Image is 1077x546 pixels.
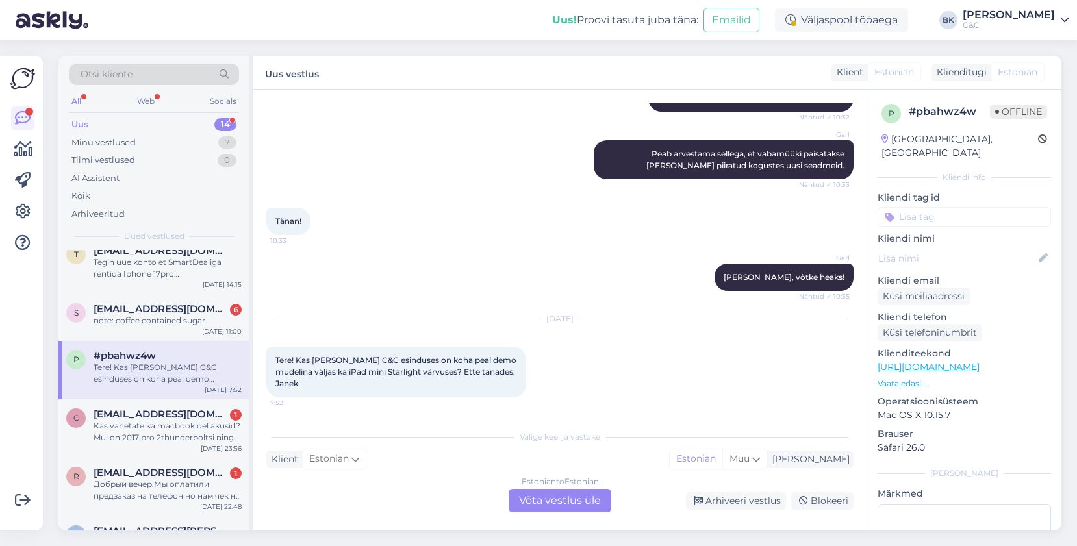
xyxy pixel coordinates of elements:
span: Nähtud ✓ 10:33 [799,180,850,190]
div: [DATE] 22:48 [200,502,242,512]
div: Tere! Kas [PERSON_NAME] C&C esinduses on koha peal demo mudelina väljas ka iPad mini Starlight vä... [94,362,242,385]
div: Küsi telefoninumbrit [878,324,982,341]
span: Muu [729,453,750,464]
div: Küsi meiliaadressi [878,288,970,305]
p: Vaata edasi ... [878,378,1051,390]
div: [PERSON_NAME] [878,467,1051,479]
div: Arhiveeritud [71,208,125,221]
div: Proovi tasuta juba täna: [552,12,698,28]
div: Klient [831,66,863,79]
div: [DATE] 11:00 [202,327,242,336]
div: 1 [230,467,242,479]
span: tiina@liinak.eu [94,245,229,256]
p: Märkmed [878,487,1051,501]
div: 7 [218,136,236,149]
span: cocnewhihihiha@gmail.com [94,408,229,420]
div: C&C [963,20,1055,31]
div: Добрый вечер.Мы оплатили предзаказ на телефон но нам чек не выдали и на елекронку тоже чек не при... [94,478,242,502]
div: BK [939,11,957,29]
div: 6 [230,304,242,316]
div: Klient [266,453,298,466]
div: [PERSON_NAME] [963,10,1055,20]
div: All [69,93,84,110]
div: Klienditugi [931,66,987,79]
p: Mac OS X 10.15.7 [878,408,1051,422]
div: AI Assistent [71,172,120,185]
span: t [74,249,79,259]
img: Askly Logo [10,66,35,91]
p: Safari 26.0 [878,441,1051,454]
div: 1 [230,409,242,421]
span: hans.kirt@gmail.com [94,525,229,537]
span: Offline [990,105,1047,119]
div: Blokeeri [791,492,854,510]
a: [URL][DOMAIN_NAME] [878,361,980,373]
p: Kliendi email [878,274,1051,288]
a: [PERSON_NAME]C&C [963,10,1069,31]
span: Peab arvestama sellega, et vabamüüki paisatakse [PERSON_NAME] piiratud kogustes uusi seadmeid. [646,149,846,170]
span: [PERSON_NAME], võtke heaks! [724,272,844,282]
div: Valige keel ja vastake [266,431,854,443]
span: romanmikhay999@gmail.com [94,467,229,478]
div: Web [134,93,157,110]
span: Tere! Kas [PERSON_NAME] C&C esinduses on koha peal demo mudelina väljas ka iPad mini Starlight vä... [275,355,518,388]
span: Nähtud ✓ 10:32 [799,112,850,122]
div: Estonian to Estonian [522,476,599,488]
button: Emailid [703,8,759,32]
div: Minu vestlused [71,136,136,149]
span: p [73,354,79,364]
input: Lisa tag [878,207,1051,227]
div: Kliendi info [878,171,1051,183]
span: p [889,108,894,118]
p: Kliendi telefon [878,310,1051,324]
input: Lisa nimi [878,251,1036,266]
p: Kliendi nimi [878,232,1051,245]
div: [DATE] 7:52 [205,385,242,395]
p: Brauser [878,427,1051,441]
p: Kliendi tag'id [878,191,1051,205]
span: 10:33 [270,236,319,245]
div: 0 [218,154,236,167]
span: s [74,308,79,317]
span: #pbahwz4w [94,350,156,362]
div: Väljaspool tööaega [775,8,908,32]
p: Klienditeekond [878,347,1051,360]
span: Nähtud ✓ 10:35 [799,292,850,301]
span: r [73,471,79,481]
div: Socials [207,93,239,110]
span: h [73,530,79,540]
div: [PERSON_NAME] [767,453,850,466]
div: Estonian [670,449,722,469]
div: Tegin uue konto et SmartDealiga rentida Iphone 17pro [PERSON_NAME] on 4000089253 Kas sellega on n... [94,256,242,280]
span: Garl [801,130,850,140]
b: Uus! [552,14,577,26]
span: Garl [801,253,850,263]
div: # pbahwz4w [909,104,990,119]
div: [DATE] 23:56 [201,443,242,453]
div: 14 [214,118,236,131]
div: [DATE] 14:15 [203,280,242,290]
span: Estonian [309,452,349,466]
div: Arhiveeri vestlus [686,492,786,510]
span: Estonian [998,66,1037,79]
span: Uued vestlused [124,230,184,242]
div: Tiimi vestlused [71,154,135,167]
span: Otsi kliente [81,68,133,81]
span: 7:52 [270,398,319,408]
span: shyngyssatkan2003@gmail.com [94,303,229,315]
span: Tänan! [275,216,301,226]
div: [GEOGRAPHIC_DATA], [GEOGRAPHIC_DATA] [881,132,1038,160]
label: Uus vestlus [265,64,319,81]
p: Operatsioonisüsteem [878,395,1051,408]
div: Kas vahetate ka macbookidel akusid? Mul on 2017 pro 2thunderboltsi ning vajaks aku vahetamist, pa... [94,420,242,443]
span: c [73,413,79,423]
div: Uus [71,118,88,131]
div: Võta vestlus üle [509,489,611,512]
div: Kõik [71,190,90,203]
div: note: coffee contained sugar [94,315,242,327]
div: [DATE] [266,313,854,325]
span: Estonian [874,66,914,79]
